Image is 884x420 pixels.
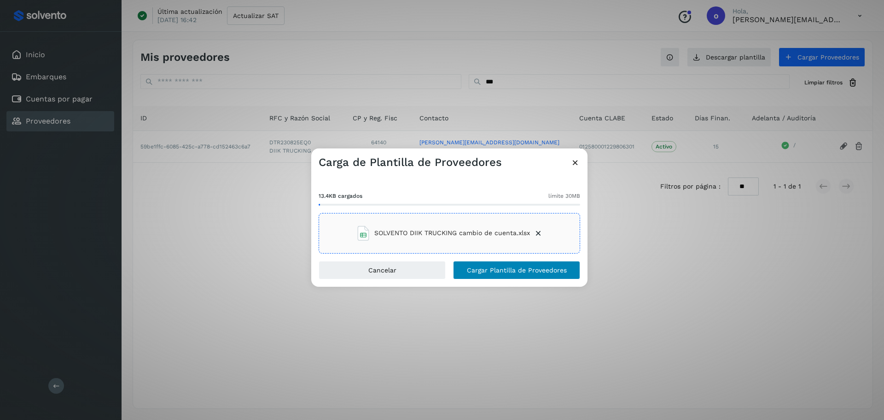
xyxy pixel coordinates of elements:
span: Cancelar [368,267,396,273]
span: Cargar Plantilla de Proveedores [467,267,567,273]
span: 13.4KB cargados [319,192,362,200]
button: Cancelar [319,261,446,279]
h3: Carga de Plantilla de Proveedores [319,156,502,169]
span: SOLVENTO DIIK TRUCKING cambio de cuenta.xlsx [374,228,530,238]
span: límite 30MB [548,192,580,200]
button: Cargar Plantilla de Proveedores [453,261,580,279]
